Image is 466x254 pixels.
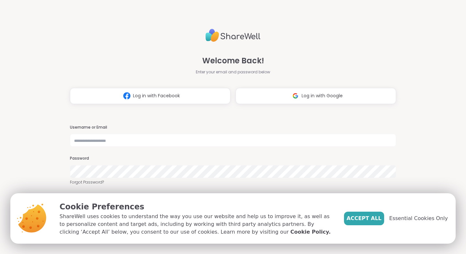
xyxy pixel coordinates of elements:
p: ShareWell uses cookies to understand the way you use our website and help us to improve it, as we... [60,213,334,236]
span: Enter your email and password below [196,69,270,75]
span: Essential Cookies Only [389,215,448,222]
h3: Password [70,156,396,161]
button: Log in with Facebook [70,88,230,104]
button: Log in with Google [236,88,396,104]
span: Log in with Google [302,92,343,99]
img: ShareWell Logo [205,26,261,45]
span: Log in with Facebook [133,92,180,99]
span: Welcome Back! [202,55,264,67]
button: Accept All [344,212,384,225]
img: ShareWell Logomark [289,90,302,102]
a: Forgot Password? [70,179,396,185]
a: Cookie Policy. [290,228,330,236]
h3: Username or Email [70,125,396,130]
span: Accept All [347,215,382,222]
img: ShareWell Logomark [121,90,133,102]
p: Cookie Preferences [60,201,334,213]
